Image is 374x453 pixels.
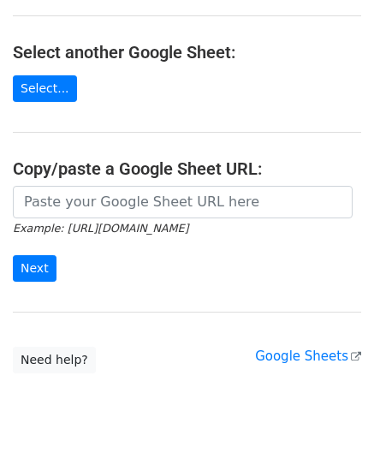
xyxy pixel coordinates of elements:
[13,158,361,179] h4: Copy/paste a Google Sheet URL:
[13,255,56,282] input: Next
[13,186,353,218] input: Paste your Google Sheet URL here
[13,75,77,102] a: Select...
[13,222,188,235] small: Example: [URL][DOMAIN_NAME]
[255,349,361,364] a: Google Sheets
[13,42,361,63] h4: Select another Google Sheet:
[13,347,96,373] a: Need help?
